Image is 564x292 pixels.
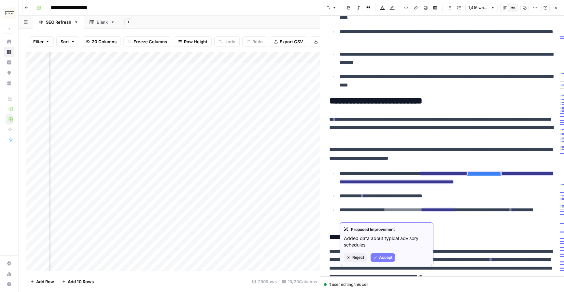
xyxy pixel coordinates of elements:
[4,269,14,279] a: Usage
[58,276,98,287] button: Add 10 Rows
[344,227,429,232] div: Proposed Improvement
[252,38,263,45] span: Redo
[92,38,117,45] span: 20 Columns
[324,282,560,287] div: 1 user editing this cell
[344,235,429,248] p: Added data about typical advisory schedules
[123,36,171,47] button: Freeze Columns
[214,36,240,47] button: Undo
[97,19,108,25] div: Blank
[224,38,235,45] span: Undo
[33,16,84,29] a: SEO Refresh
[279,276,320,287] div: 19/20 Columns
[82,36,121,47] button: 20 Columns
[36,278,54,285] span: Add Row
[4,78,14,88] a: Your Data
[249,276,279,287] div: 290 Rows
[344,253,367,262] button: Reject
[4,68,14,78] a: Opportunities
[68,278,94,285] span: Add 10 Rows
[468,5,489,11] span: 1,416 words
[29,36,54,47] button: Filter
[465,4,498,12] button: 1,416 words
[26,276,58,287] button: Add Row
[352,255,364,260] span: Reject
[4,57,14,68] a: Insights
[4,47,14,57] a: Browse
[4,258,14,269] a: Settings
[56,36,79,47] button: Sort
[184,38,207,45] span: Row Height
[4,36,14,47] a: Home
[371,253,395,262] button: Accept
[379,255,392,260] span: Accept
[4,7,16,19] img: Carta Logo
[134,38,167,45] span: Freeze Columns
[84,16,120,29] a: Blank
[61,38,69,45] span: Sort
[4,279,14,289] button: Help + Support
[46,19,71,25] div: SEO Refresh
[270,36,307,47] button: Export CSV
[280,38,303,45] span: Export CSV
[242,36,267,47] button: Redo
[4,5,14,21] button: Workspace: Carta
[33,38,44,45] span: Filter
[174,36,212,47] button: Row Height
